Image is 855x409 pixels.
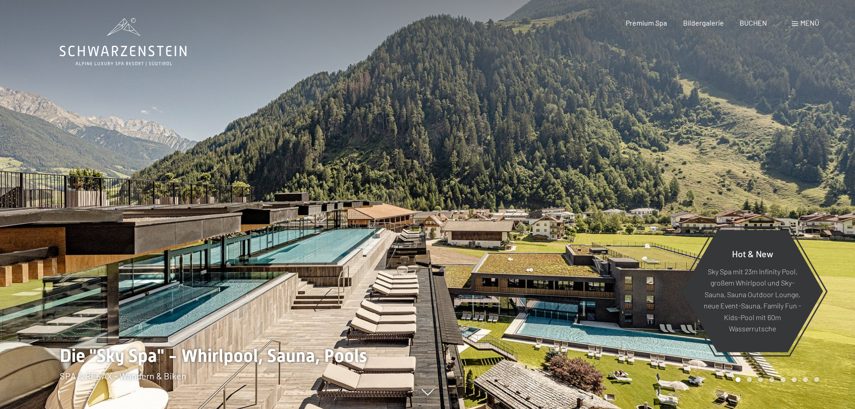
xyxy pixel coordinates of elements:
div: Carousel Page 7 [803,377,808,382]
a: BUCHEN [740,18,767,27]
div: Carousel Page 8 [814,377,819,382]
div: Carousel Page 6 [792,377,797,382]
div: Carousel Page 3 [758,377,763,382]
div: Carousel Page 1 (Current Slide) [736,377,741,382]
span: Hot & New [732,248,773,259]
a: Premium Spa [626,18,667,27]
div: Carousel Page 2 [747,377,752,382]
a: Hot & New Sky Spa mit 23m Infinity Pool, großem Whirlpool und Sky-Sauna, Sauna Outdoor Lounge, ne... [681,229,824,353]
a: Bildergalerie [683,18,724,27]
div: Carousel Page 4 [769,377,774,382]
div: Carousel Page 5 [780,377,785,382]
span: Menü [800,18,819,27]
div: Carousel Pagination [732,377,819,382]
p: Sky Spa mit 23m Infinity Pool, großem Whirlpool und Sky-Sauna, Sauna Outdoor Lounge, neue Event-S... [704,265,801,334]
